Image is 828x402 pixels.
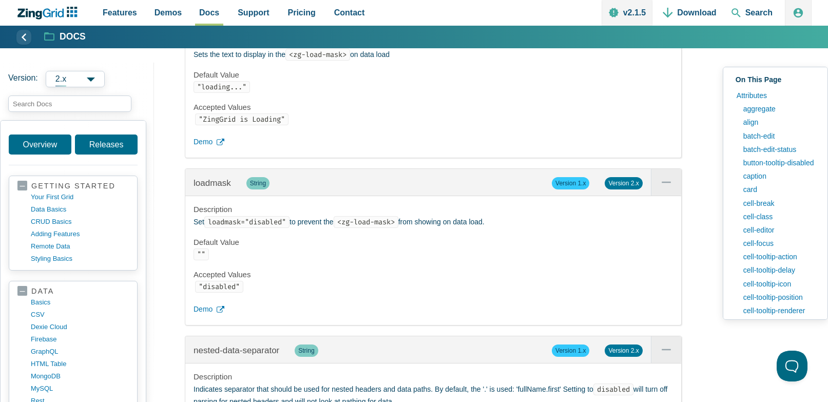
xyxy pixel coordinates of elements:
[194,102,673,112] h4: Accepted Values
[738,250,819,263] a: cell-tooltip-action
[295,344,318,357] span: String
[738,263,819,277] a: cell-tooltip-delay
[334,216,398,228] code: <zg-load-mask>
[194,81,250,93] code: "loading..."
[194,237,673,247] h4: Default Value
[194,49,673,61] p: Sets the text to display in the on data load
[17,181,129,191] a: getting started
[194,70,673,80] h4: Default Value
[238,6,269,20] span: Support
[738,210,819,223] a: cell-class
[204,216,290,228] code: loadmask="disabled"
[334,6,365,20] span: Contact
[31,216,129,228] a: CRUD basics
[777,351,807,381] iframe: Help Scout Beacon - Open
[738,197,819,210] a: cell-break
[738,129,819,143] a: batch-edit
[738,277,819,291] a: cell-tooltip-icon
[103,6,137,20] span: Features
[16,7,83,20] a: ZingChart Logo. Click to return to the homepage
[194,136,213,148] span: Demo
[738,183,819,196] a: card
[31,296,129,309] a: basics
[194,216,673,228] p: Set to prevent the from showing on data load.
[285,49,350,61] code: <zg-load-mask>
[738,304,819,317] a: cell-tooltip-renderer
[31,240,129,253] a: remote data
[194,346,279,355] a: nested-data-separator
[738,317,819,331] a: cell-tooltip-template
[45,31,86,43] a: Docs
[17,286,129,296] a: data
[194,372,673,382] h4: Description
[246,177,269,189] span: String
[738,156,819,169] a: button-tooltip-disabled
[31,358,129,370] a: HTML table
[194,178,231,188] a: loadmask
[738,116,819,129] a: align
[194,303,213,316] span: Demo
[605,177,642,189] span: Version 2.x
[194,136,673,148] a: Demo
[738,223,819,237] a: cell-editor
[31,191,129,203] a: your first grid
[195,113,288,125] code: "ZingGrid is Loading"
[31,253,129,265] a: styling basics
[31,309,129,321] a: CSV
[8,71,38,87] span: Version:
[593,384,633,395] code: disabled
[738,143,819,156] a: batch-edit-status
[75,135,138,155] a: Releases
[288,6,316,20] span: Pricing
[194,204,673,215] h4: Description
[194,303,673,316] a: Demo
[31,321,129,333] a: dexie cloud
[31,203,129,216] a: data basics
[9,135,71,155] a: Overview
[738,237,819,250] a: cell-focus
[738,291,819,304] a: cell-tooltip-position
[605,344,642,357] span: Version 2.x
[31,370,129,382] a: MongoDB
[194,270,673,280] h4: Accepted Values
[31,346,129,358] a: GraphQL
[8,71,146,87] label: Versions
[194,248,209,260] code: ""
[738,102,819,116] a: aggregate
[155,6,182,20] span: Demos
[199,6,219,20] span: Docs
[552,344,589,357] span: Version 1.x
[552,177,589,189] span: Version 1.x
[31,333,129,346] a: firebase
[8,95,131,112] input: search input
[31,228,129,240] a: adding features
[731,89,819,102] a: Attributes
[60,32,86,42] strong: Docs
[738,169,819,183] a: caption
[195,281,243,293] code: "disabled"
[31,382,129,395] a: MySQL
